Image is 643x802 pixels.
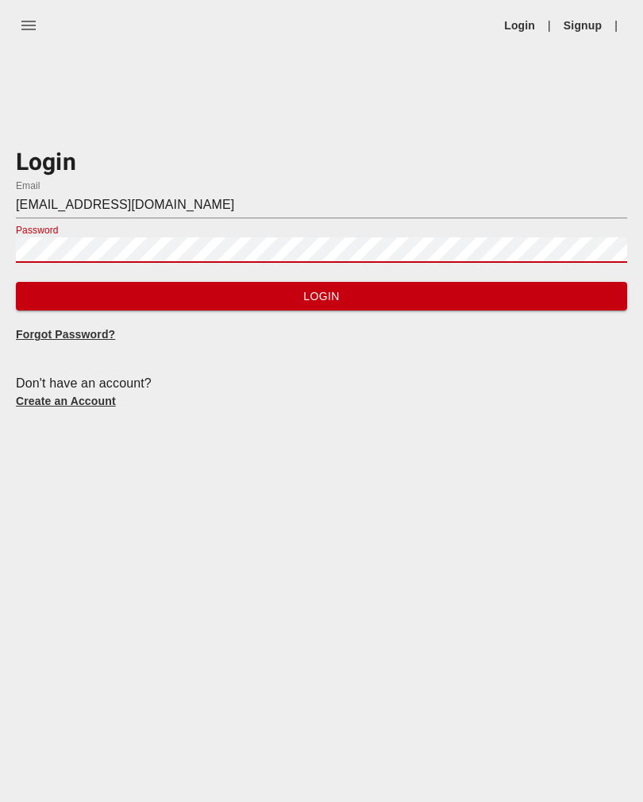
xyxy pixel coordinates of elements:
iframe: Drift Widget Chat Controller [564,723,624,783]
h3: Login [16,146,627,180]
div: Don't have an account? [16,374,627,393]
a: Signup [564,17,602,33]
a: Forgot Password? [16,328,115,341]
button: Login [16,282,627,311]
a: Login [504,17,535,33]
label: Password [16,226,59,235]
button: menu [10,6,48,44]
a: Create an Account [16,395,116,407]
li: | [541,17,557,33]
span: Login [29,287,614,307]
label: Email [16,181,40,191]
li: | [608,17,624,33]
